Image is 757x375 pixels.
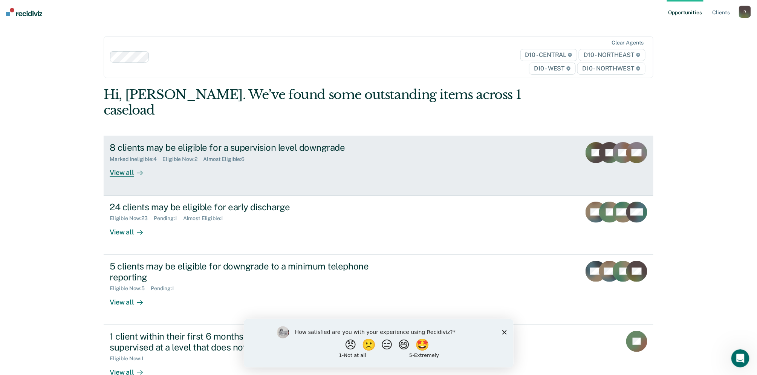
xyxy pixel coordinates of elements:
div: View all [110,162,152,177]
span: D10 - CENTRAL [520,49,578,61]
div: Almost Eligible : 1 [183,215,229,222]
div: 5 clients may be eligible for downgrade to a minimum telephone reporting [110,261,374,283]
a: 8 clients may be eligible for a supervision level downgradeMarked Ineligible:4Eligible Now:2Almos... [104,136,653,195]
a: 24 clients may be eligible for early dischargeEligible Now:23Pending:1Almost Eligible:1View all [104,196,653,255]
div: Eligible Now : 1 [110,355,150,362]
div: 8 clients may be eligible for a supervision level downgrade [110,142,374,153]
span: D10 - WEST [529,63,576,75]
iframe: Survey by Kim from Recidiviz [244,319,514,367]
div: Clear agents [612,40,644,46]
div: Pending : 1 [154,215,183,222]
div: View all [110,222,152,236]
img: Recidiviz [6,8,42,16]
span: D10 - NORTHWEST [577,63,645,75]
div: Eligible Now : 23 [110,215,154,222]
div: Marked Ineligible : 4 [110,156,162,162]
div: View all [110,292,152,306]
iframe: Intercom live chat [731,349,749,367]
div: 24 clients may be eligible for early discharge [110,202,374,213]
div: Eligible Now : 5 [110,285,151,292]
div: Eligible Now : 2 [163,156,203,162]
div: Almost Eligible : 6 [203,156,251,162]
a: 5 clients may be eligible for downgrade to a minimum telephone reportingEligible Now:5Pending:1Vi... [104,255,653,325]
span: D10 - NORTHEAST [579,49,645,61]
div: Pending : 1 [151,285,180,292]
div: 1 client within their first 6 months of supervision is being supervised at a level that does not ... [110,331,374,353]
button: R [739,6,751,18]
div: Hi, [PERSON_NAME]. We’ve found some outstanding items across 1 caseload [104,87,543,118]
